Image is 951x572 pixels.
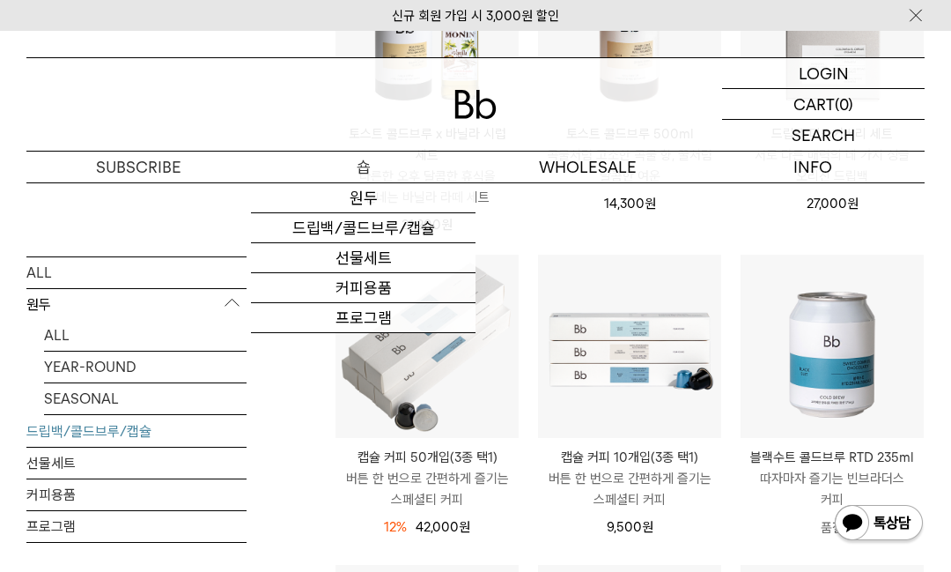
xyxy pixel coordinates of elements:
[26,447,247,478] a: 선물세트
[335,447,519,510] a: 캡슐 커피 50개입(3종 택1) 버튼 한 번으로 간편하게 즐기는 스페셜티 커피
[741,510,924,546] p: 품절
[642,519,653,535] span: 원
[807,196,859,212] span: 27,000
[741,447,924,510] a: 블랙수트 콜드브루 RTD 235ml 따자마자 즐기는 빈브라더스 커피
[459,519,470,535] span: 원
[26,510,247,541] a: 프로그램
[847,196,859,212] span: 원
[538,447,721,510] a: 캡슐 커피 10개입(3종 택1) 버튼 한 번으로 간편하게 즐기는 스페셜티 커피
[741,447,924,468] p: 블랙수트 콜드브루 RTD 235ml
[722,58,925,89] a: LOGIN
[538,255,721,438] img: 캡슐 커피 10개입(3종 택1)
[833,503,925,546] img: 카카오톡 채널 1:1 채팅 버튼
[700,152,925,182] p: INFO
[792,120,855,151] p: SEARCH
[251,152,475,182] a: 숍
[251,183,475,213] a: 원두
[741,468,924,510] p: 따자마자 즐기는 빈브라더스 커피
[251,213,475,243] a: 드립백/콜드브루/캡슐
[454,90,497,119] img: 로고
[475,152,700,182] p: WHOLESALE
[335,255,519,438] img: 캡슐 커피 50개입(3종 택1)
[645,196,656,212] span: 원
[741,255,924,438] img: 블랙수트 콜드브루 RTD 235ml
[335,447,519,468] p: 캡슐 커피 50개입(3종 택1)
[793,89,835,119] p: CART
[799,58,849,88] p: LOGIN
[835,89,853,119] p: (0)
[538,468,721,510] p: 버튼 한 번으로 간편하게 즐기는 스페셜티 커피
[26,479,247,509] a: 커피용품
[416,519,470,535] span: 42,000
[384,516,407,538] div: 12%
[251,303,475,333] a: 프로그램
[251,273,475,303] a: 커피용품
[44,351,247,382] a: YEAR-ROUND
[26,152,251,182] a: SUBSCRIBE
[44,319,247,350] a: ALL
[335,468,519,510] p: 버튼 한 번으로 간편하게 즐기는 스페셜티 커피
[607,519,653,535] span: 9,500
[26,415,247,446] a: 드립백/콜드브루/캡슐
[538,447,721,468] p: 캡슐 커피 10개입(3종 택1)
[251,243,475,273] a: 선물세트
[722,89,925,120] a: CART (0)
[26,256,247,287] a: ALL
[604,196,656,212] span: 14,300
[392,8,559,24] a: 신규 회원 가입 시 3,000원 할인
[26,288,247,320] p: 원두
[44,383,247,413] a: SEASONAL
